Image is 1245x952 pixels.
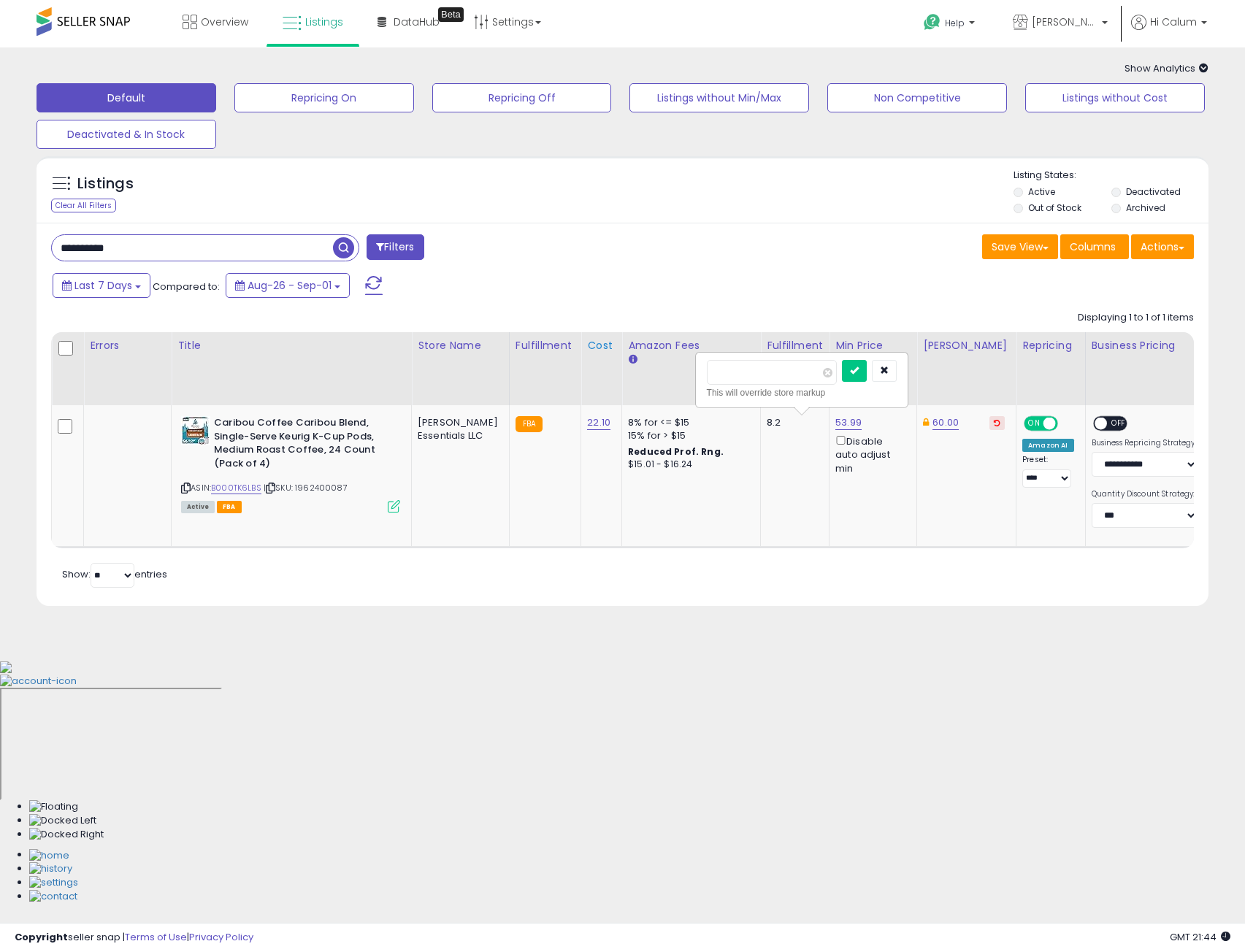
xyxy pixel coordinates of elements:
span: ON [1025,418,1043,430]
span: [PERSON_NAME] Essentials LLC [1032,15,1097,29]
img: Docked Left [29,814,96,828]
div: Title [177,338,405,353]
div: Fulfillment [516,338,575,353]
button: Aug-26 - Sep-01 [226,273,350,298]
small: FBA [516,416,543,432]
img: 51hkAVgEhPL._SL40_.jpg [181,416,210,445]
a: 22.10 [587,415,610,430]
div: This will override store markup [707,385,897,400]
span: Help [945,17,965,29]
div: 15% for > $15 [628,429,749,442]
div: Displaying 1 to 1 of 1 items [1078,311,1194,325]
div: Amazon Fees [628,338,754,353]
span: Aug-26 - Sep-01 [248,278,332,293]
button: Save View [982,234,1058,259]
span: FBA [217,501,242,513]
img: Docked Right [29,828,104,842]
small: Amazon Fees. [628,353,637,366]
div: Fulfillment Cost [767,338,823,369]
button: Deactivated & In Stock [37,120,216,149]
a: Help [912,2,989,47]
div: $15.01 - $16.24 [628,458,749,471]
span: Show: entries [62,567,167,581]
label: Quantity Discount Strategy: [1092,489,1198,499]
img: Floating [29,800,78,814]
button: Default [37,83,216,112]
button: Non Competitive [827,83,1007,112]
label: Archived [1126,201,1165,214]
button: Listings without Min/Max [629,83,809,112]
div: Business Pricing [1092,338,1240,353]
span: OFF [1107,418,1130,430]
b: Reduced Prof. Rng. [628,445,724,458]
a: 53.99 [835,415,862,430]
span: All listings currently available for purchase on Amazon [181,501,215,513]
div: [PERSON_NAME] Essentials LLC [418,416,498,442]
div: Disable auto adjust min [835,433,905,475]
div: Min Price [835,338,911,353]
div: ASIN: [181,416,400,511]
img: Settings [29,876,78,890]
span: | SKU: 1962400087 [264,482,348,494]
i: Get Help [923,13,941,31]
span: DataHub [394,15,440,29]
a: B000TK6LBS [211,482,261,494]
a: Hi Calum [1131,15,1207,47]
b: Caribou Coffee Caribou Blend, Single-Serve Keurig K-Cup Pods, Medium Roast Coffee, 24 Count (Pack... [214,416,391,474]
label: Business Repricing Strategy: [1092,438,1198,448]
span: OFF [1056,418,1079,430]
span: Listings [305,15,343,29]
span: Overview [201,15,248,29]
button: Last 7 Days [53,273,150,298]
button: Filters [367,234,424,260]
div: Repricing [1022,338,1079,353]
a: 60.00 [932,415,959,430]
span: Last 7 Days [74,278,132,293]
span: Columns [1070,239,1116,254]
p: Listing States: [1014,169,1208,183]
button: Listings without Cost [1025,83,1205,112]
button: Columns [1060,234,1129,259]
div: Amazon AI [1022,439,1073,452]
div: Preset: [1022,455,1073,488]
span: Hi Calum [1150,15,1197,29]
img: Home [29,849,69,863]
div: 8.2 [767,416,818,429]
button: Repricing On [234,83,414,112]
div: [PERSON_NAME] [923,338,1010,353]
label: Deactivated [1126,185,1181,198]
span: Compared to: [153,280,220,293]
div: Cost [587,338,616,353]
h5: Listings [77,174,134,194]
div: Errors [90,338,165,353]
img: History [29,862,72,876]
div: Clear All Filters [51,199,116,212]
label: Active [1028,185,1055,198]
div: Tooltip anchor [438,7,464,22]
button: Repricing Off [432,83,612,112]
img: Contact [29,890,77,904]
div: 8% for <= $15 [628,416,749,429]
label: Out of Stock [1028,201,1081,214]
span: Show Analytics [1125,61,1208,75]
div: Store Name [418,338,503,353]
button: Actions [1131,234,1194,259]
